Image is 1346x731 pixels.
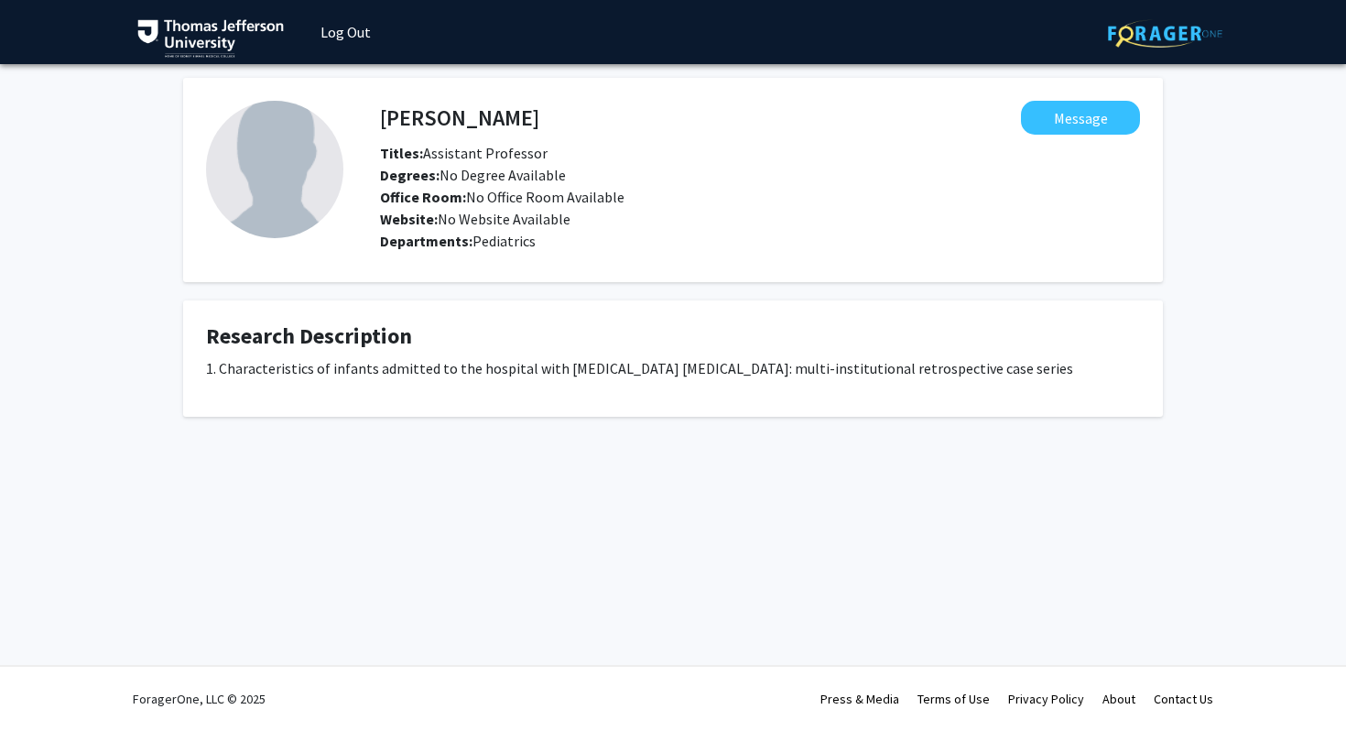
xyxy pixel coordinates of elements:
[1008,691,1084,707] a: Privacy Policy
[1154,691,1213,707] a: Contact Us
[206,357,1140,379] p: 1. Characteristics of infants admitted to the hospital with [MEDICAL_DATA] [MEDICAL_DATA]: multi-...
[1021,101,1140,135] button: Message Adil Solaiman
[380,166,566,184] span: No Degree Available
[380,144,423,162] b: Titles:
[380,101,539,135] h4: [PERSON_NAME]
[472,232,536,250] span: Pediatrics
[206,101,343,238] img: Profile Picture
[1108,19,1222,48] img: ForagerOne Logo
[380,188,624,206] span: No Office Room Available
[137,19,284,58] img: Thomas Jefferson University Logo
[380,232,472,250] b: Departments:
[1102,691,1135,707] a: About
[380,210,570,228] span: No Website Available
[206,323,1140,350] h4: Research Description
[380,166,440,184] b: Degrees:
[917,691,990,707] a: Terms of Use
[133,667,266,731] div: ForagerOne, LLC © 2025
[380,144,548,162] span: Assistant Professor
[14,649,78,717] iframe: Chat
[380,210,438,228] b: Website:
[820,691,899,707] a: Press & Media
[380,188,466,206] b: Office Room:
